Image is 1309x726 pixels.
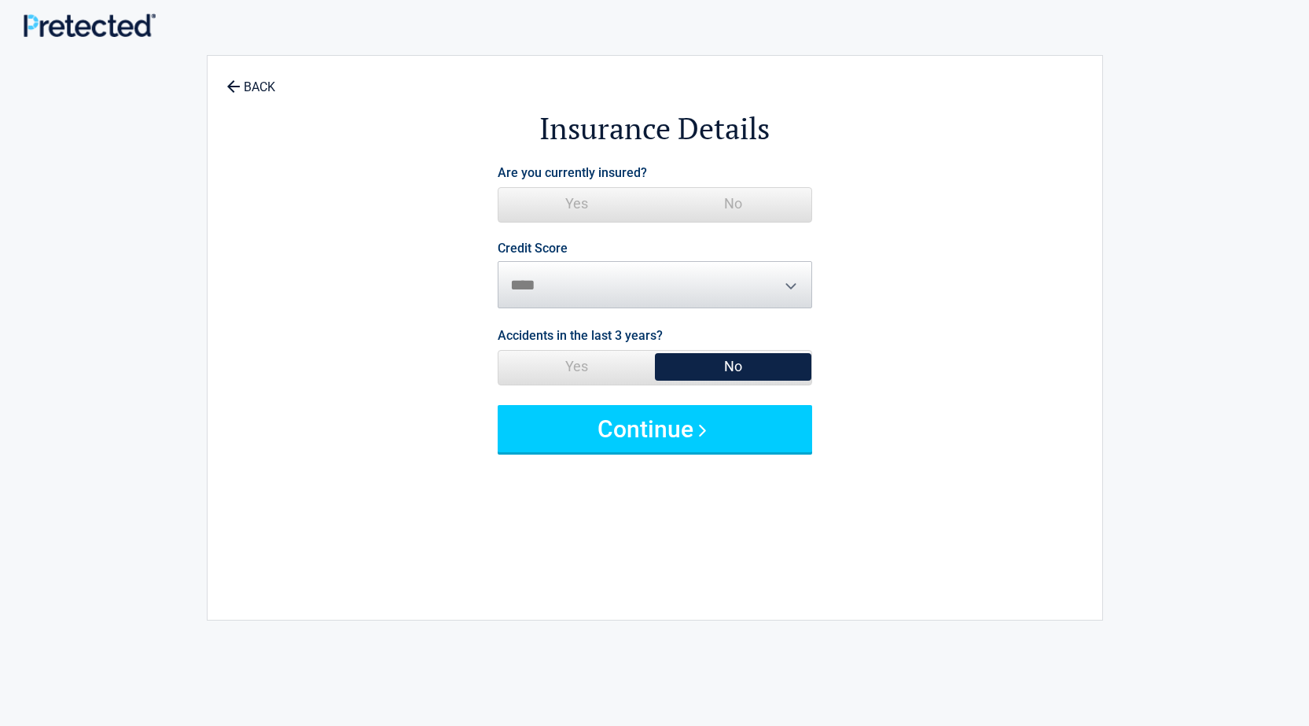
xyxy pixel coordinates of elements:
[498,242,568,255] label: Credit Score
[223,66,278,94] a: BACK
[655,188,811,219] span: No
[498,351,655,382] span: Yes
[498,405,812,452] button: Continue
[498,188,655,219] span: Yes
[24,13,156,37] img: Main Logo
[498,325,663,346] label: Accidents in the last 3 years?
[294,109,1016,149] h2: Insurance Details
[498,162,647,183] label: Are you currently insured?
[655,351,811,382] span: No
